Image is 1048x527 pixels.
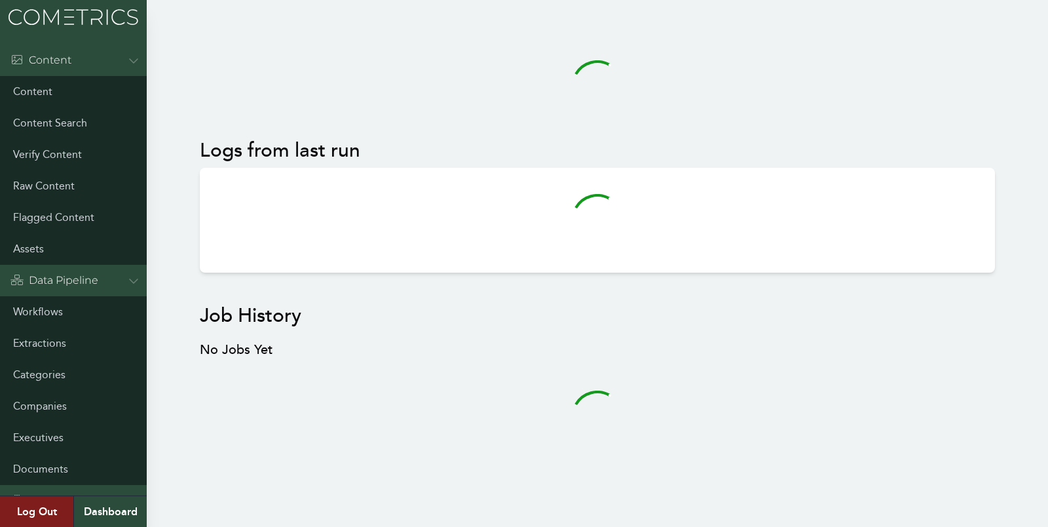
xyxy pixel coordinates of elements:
svg: audio-loading [571,194,624,246]
h3: No Jobs Yet [200,341,994,359]
svg: audio-loading [571,60,624,113]
svg: audio-loading [571,391,624,443]
div: Admin [10,493,64,509]
div: Data Pipeline [10,273,98,288]
h2: Logs from last run [200,139,994,163]
h2: Job History [200,304,994,328]
div: Content [10,52,71,68]
a: Dashboard [73,496,147,527]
